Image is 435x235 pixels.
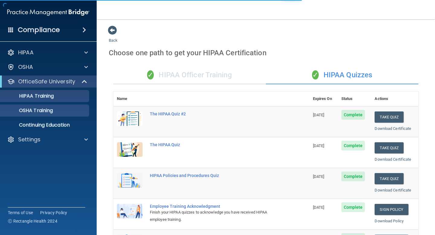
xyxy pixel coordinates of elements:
[313,205,324,210] span: [DATE]
[266,66,418,84] div: HIPAA Quizzes
[341,202,365,212] span: Complete
[375,142,404,153] button: Take Quiz
[313,113,324,117] span: [DATE]
[4,93,54,99] p: HIPAA Training
[341,141,365,150] span: Complete
[338,92,371,106] th: Status
[309,92,338,106] th: Expires On
[4,122,86,128] p: Continuing Education
[109,31,118,43] a: Back
[18,49,34,56] p: HIPAA
[375,188,411,192] a: Download Certificate
[109,44,423,62] div: Choose one path to get your HIPAA Certification
[7,49,88,56] a: HIPAA
[150,209,279,223] div: Finish your HIPAA quizzes to acknowledge you have received HIPAA employee training.
[113,92,146,106] th: Name
[375,157,411,162] a: Download Certificate
[8,218,57,224] span: Ⓒ Rectangle Health 2024
[18,78,75,85] p: OfficeSafe University
[341,172,365,181] span: Complete
[8,210,33,216] a: Terms of Use
[147,70,154,79] span: ✓
[313,143,324,148] span: [DATE]
[375,126,411,131] a: Download Certificate
[7,63,88,71] a: OSHA
[150,142,279,147] div: The HIPAA Quiz
[375,204,408,215] a: Sign Policy
[375,173,404,184] button: Take Quiz
[371,92,418,106] th: Actions
[18,136,40,143] p: Settings
[150,173,279,178] div: HIPAA Policies and Procedures Quiz
[313,174,324,179] span: [DATE]
[7,78,88,85] a: OfficeSafe University
[150,204,279,209] div: Employee Training Acknowledgment
[113,66,266,84] div: HIPAA Officer Training
[4,108,53,114] p: OSHA Training
[375,219,404,223] a: Download Policy
[7,6,89,18] img: PMB logo
[18,26,60,34] h4: Compliance
[40,210,67,216] a: Privacy Policy
[150,111,279,116] div: The HIPAA Quiz #2
[312,70,319,79] span: ✓
[7,136,88,143] a: Settings
[375,111,404,123] button: Take Quiz
[341,110,365,120] span: Complete
[18,63,33,71] p: OSHA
